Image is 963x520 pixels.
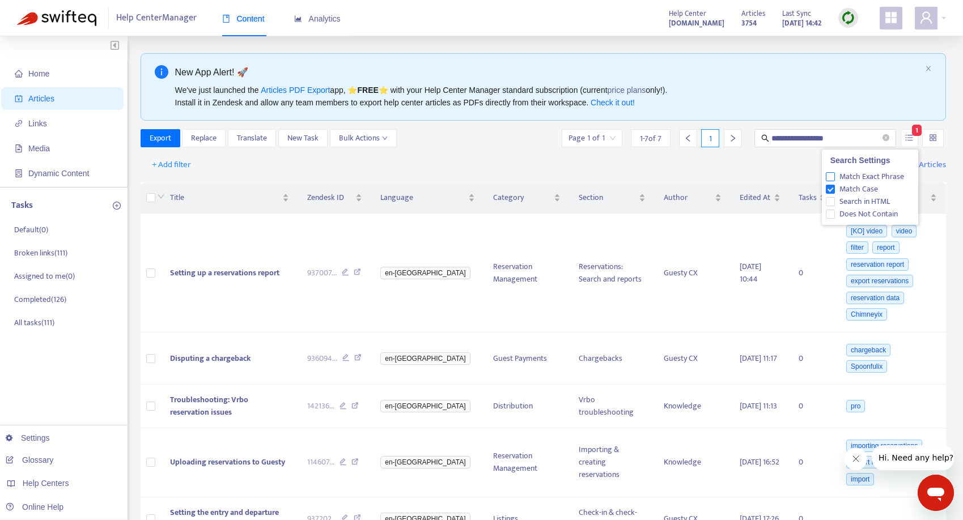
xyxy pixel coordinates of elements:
[846,344,890,356] span: chargeback
[655,214,731,333] td: Guesty CX
[307,267,337,279] span: 937007 ...
[782,7,811,20] span: Last Sync
[28,69,49,78] span: Home
[790,385,835,428] td: 0
[740,191,771,204] span: Edited At
[884,11,898,24] span: appstore
[570,428,654,497] td: Importing & creating reservations
[570,182,654,214] th: Section
[731,182,790,214] th: Edited At
[28,94,54,103] span: Articles
[330,129,397,147] button: Bulk Actionsdown
[339,132,388,144] span: Bulk Actions
[175,84,921,109] div: We've just launched the app, ⭐ ⭐️ with your Help Center Manager standard subscription (current on...
[380,191,465,204] span: Language
[608,86,646,95] a: price plans
[729,134,737,142] span: right
[835,171,909,183] span: Match Exact Phrase
[158,193,164,200] span: down
[261,86,330,95] a: Articles PDF Export
[141,129,180,147] button: Export
[175,65,921,79] div: New App Alert! 🚀
[152,158,191,172] span: + Add filter
[846,241,868,254] span: filter
[741,17,757,29] strong: 3754
[655,182,731,214] th: Author
[28,119,47,128] span: Links
[287,132,319,144] span: New Task
[846,473,874,485] span: import
[570,333,654,385] td: Chargebacks
[15,70,23,78] span: home
[484,385,570,428] td: Distribution
[380,400,470,412] span: en-[GEOGRAPHIC_DATA]
[640,133,661,144] span: 1 - 7 of 7
[161,182,298,214] th: Title
[846,440,922,452] span: importing reservations
[846,225,887,237] span: [KO] video
[669,16,724,29] a: [DOMAIN_NAME]
[170,352,251,365] span: Disputing a chargeback
[357,86,378,95] b: FREE
[15,144,23,152] span: file-image
[846,258,909,271] span: reservation report
[14,270,75,282] p: Assigned to me ( 0 )
[17,10,96,26] img: Swifteq
[228,129,276,147] button: Translate
[150,132,171,144] span: Export
[790,333,835,385] td: 0
[570,214,654,333] td: Reservations: Search and reports
[380,267,470,279] span: en-[GEOGRAPHIC_DATA]
[835,195,894,208] span: Search in HTML
[925,65,932,72] span: close
[307,191,354,204] span: Zendesk ID
[919,11,933,24] span: user
[701,129,719,147] div: 1
[790,214,835,333] td: 0
[6,455,53,464] a: Glossary
[883,134,889,141] span: close-circle
[740,352,777,365] span: [DATE] 11:17
[579,191,636,204] span: Section
[182,129,226,147] button: Replace
[382,135,388,141] span: down
[307,400,334,412] span: 142136 ...
[116,7,197,29] span: Help Center Manager
[237,132,267,144] span: Translate
[835,208,902,220] span: Does Not Contain
[6,433,50,442] a: Settings
[14,293,66,305] p: Completed ( 126 )
[901,129,918,147] button: unordered-list
[23,479,69,488] span: Help Centers
[846,360,887,373] span: Spoonfulix
[846,292,904,304] span: reservation data
[14,247,67,259] p: Broken links ( 111 )
[170,266,279,279] span: Setting up a reservations report
[380,352,470,365] span: en-[GEOGRAPHIC_DATA]
[294,15,302,23] span: area-chart
[912,125,922,136] span: 1
[15,95,23,103] span: account-book
[113,202,121,210] span: plus-circle
[484,428,570,497] td: Reservation Management
[170,393,248,419] span: Troubleshooting: Vrbo reservation issues
[170,191,280,204] span: Title
[11,199,33,212] p: Tasks
[918,475,954,511] iframe: Button to launch messaging window
[790,182,835,214] th: Tasks
[872,241,899,254] span: report
[591,98,635,107] a: Check it out!
[740,399,777,412] span: [DATE] 11:13
[664,191,712,204] span: Author
[222,14,265,23] span: Content
[15,120,23,127] span: link
[684,134,692,142] span: left
[380,456,470,468] span: en-[GEOGRAPHIC_DATA]
[846,400,865,412] span: pro
[143,156,200,174] button: + Add filter
[741,7,765,20] span: Articles
[484,214,570,333] td: Reservation Management
[841,11,855,25] img: sync.dc5367851b00ba804db3.png
[883,133,889,144] span: close-circle
[14,317,54,329] p: All tasks ( 111 )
